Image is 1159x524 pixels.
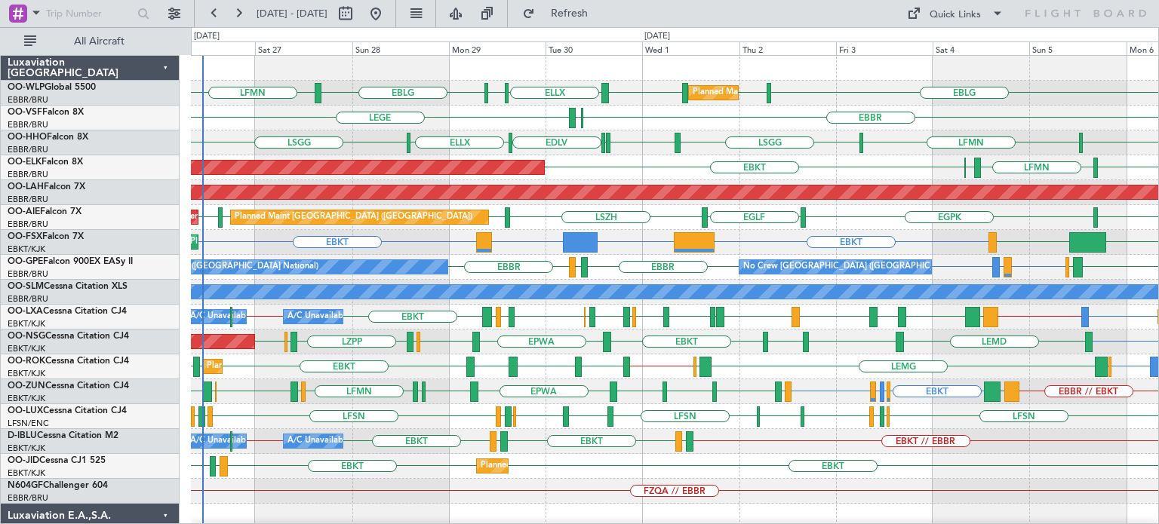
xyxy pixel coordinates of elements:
a: OO-SLMCessna Citation XLS [8,282,128,291]
div: Wed 1 [642,41,739,55]
button: Quick Links [899,2,1011,26]
div: Planned Maint Milan (Linate) [693,81,801,104]
span: OO-ROK [8,357,45,366]
a: EBBR/BRU [8,268,48,280]
span: D-IBLU [8,431,37,440]
div: A/C Unavailable [GEOGRAPHIC_DATA] ([GEOGRAPHIC_DATA] National) [190,305,471,328]
div: Planned Maint Kortrijk-[GEOGRAPHIC_DATA] [207,355,383,378]
a: OO-VSFFalcon 8X [8,108,84,117]
a: OO-LUXCessna Citation CJ4 [8,406,127,415]
div: [DATE] [194,30,220,43]
input: Trip Number [46,2,133,25]
span: OO-LAH [8,182,44,192]
div: Sat 27 [255,41,352,55]
div: Sun 28 [352,41,449,55]
a: EBKT/KJK [8,443,45,454]
a: D-IBLUCessna Citation M2 [8,431,118,440]
div: Planned Maint [GEOGRAPHIC_DATA] ([GEOGRAPHIC_DATA]) [235,206,472,228]
a: EBBR/BRU [8,94,48,106]
div: Fri 26 [158,41,255,55]
div: Sun 5 [1029,41,1126,55]
a: OO-ROKCessna Citation CJ4 [8,357,129,366]
a: LFSN/ENC [8,418,49,429]
span: OO-NSG [8,332,45,341]
div: Tue 30 [546,41,642,55]
div: No Crew [GEOGRAPHIC_DATA] ([GEOGRAPHIC_DATA] National) [66,256,318,278]
span: OO-GPE [8,257,43,266]
div: Thu 2 [739,41,836,55]
a: EBKT/KJK [8,393,45,404]
span: OO-WLP [8,83,45,92]
span: OO-ZUN [8,382,45,391]
span: OO-HHO [8,133,47,142]
span: Refresh [538,8,601,19]
a: OO-ZUNCessna Citation CJ4 [8,382,129,391]
a: EBBR/BRU [8,144,48,155]
a: OO-NSGCessna Citation CJ4 [8,332,129,341]
a: OO-JIDCessna CJ1 525 [8,456,106,465]
a: N604GFChallenger 604 [8,481,108,490]
a: EBBR/BRU [8,219,48,230]
div: Fri 3 [836,41,933,55]
a: EBKT/KJK [8,368,45,379]
a: OO-ELKFalcon 8X [8,158,83,167]
span: N604GF [8,481,43,490]
a: OO-WLPGlobal 5500 [8,83,96,92]
a: EBKT/KJK [8,343,45,354]
button: All Aircraft [17,29,164,54]
a: EBBR/BRU [8,293,48,305]
div: Planned Maint Kortrijk-[GEOGRAPHIC_DATA] [481,455,656,477]
div: Sat 4 [933,41,1029,55]
div: A/C Unavailable [287,305,350,328]
a: OO-LAHFalcon 7X [8,182,85,192]
span: OO-LXA [8,307,43,316]
a: EBKT/KJK [8,244,45,255]
a: EBBR/BRU [8,119,48,130]
a: EBBR/BRU [8,492,48,504]
div: No Crew [GEOGRAPHIC_DATA] ([GEOGRAPHIC_DATA] National) [743,256,996,278]
span: All Aircraft [39,36,159,47]
span: OO-ELK [8,158,42,167]
a: OO-HHOFalcon 8X [8,133,88,142]
button: Refresh [515,2,606,26]
div: [DATE] [644,30,670,43]
a: OO-LXACessna Citation CJ4 [8,307,127,316]
span: [DATE] - [DATE] [257,7,327,20]
span: OO-SLM [8,282,44,291]
span: OO-VSF [8,108,42,117]
span: OO-JID [8,456,39,465]
div: Quick Links [930,8,981,23]
a: OO-FSXFalcon 7X [8,232,84,241]
a: OO-AIEFalcon 7X [8,207,81,216]
a: OO-GPEFalcon 900EX EASy II [8,257,133,266]
div: A/C Unavailable [GEOGRAPHIC_DATA]-[GEOGRAPHIC_DATA] [287,430,528,452]
div: A/C Unavailable [GEOGRAPHIC_DATA] ([GEOGRAPHIC_DATA] National) [190,430,471,452]
div: Mon 29 [449,41,546,55]
a: EBBR/BRU [8,194,48,205]
span: OO-LUX [8,406,43,415]
a: EBKT/KJK [8,467,45,479]
div: Planned Maint Kortrijk-[GEOGRAPHIC_DATA] [190,231,366,253]
a: EBKT/KJK [8,318,45,329]
span: OO-FSX [8,232,42,241]
a: EBBR/BRU [8,169,48,180]
span: OO-AIE [8,207,40,216]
